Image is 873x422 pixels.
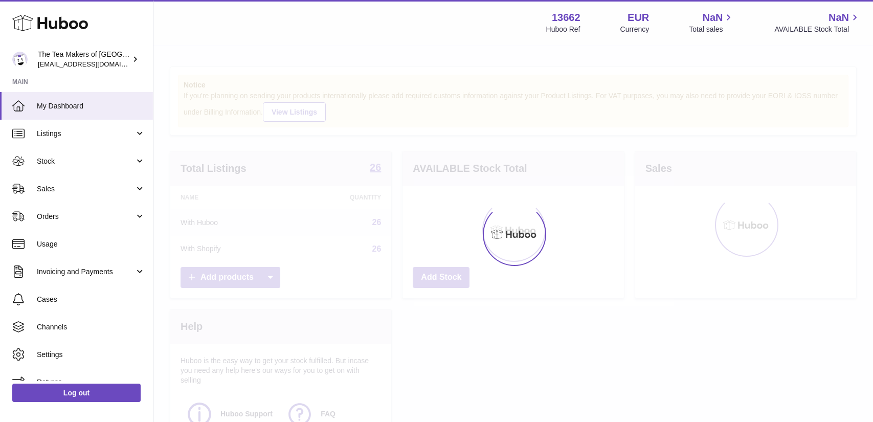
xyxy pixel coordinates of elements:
[702,11,723,25] span: NaN
[689,25,734,34] span: Total sales
[37,212,135,221] span: Orders
[37,129,135,139] span: Listings
[37,377,145,387] span: Returns
[829,11,849,25] span: NaN
[37,239,145,249] span: Usage
[628,11,649,25] strong: EUR
[774,11,861,34] a: NaN AVAILABLE Stock Total
[37,267,135,277] span: Invoicing and Payments
[37,295,145,304] span: Cases
[38,50,130,69] div: The Tea Makers of [GEOGRAPHIC_DATA]
[620,25,650,34] div: Currency
[37,184,135,194] span: Sales
[37,350,145,360] span: Settings
[37,322,145,332] span: Channels
[12,384,141,402] a: Log out
[546,25,580,34] div: Huboo Ref
[689,11,734,34] a: NaN Total sales
[12,52,28,67] img: tea@theteamakers.co.uk
[37,157,135,166] span: Stock
[38,60,150,68] span: [EMAIL_ADDRESS][DOMAIN_NAME]
[774,25,861,34] span: AVAILABLE Stock Total
[37,101,145,111] span: My Dashboard
[552,11,580,25] strong: 13662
